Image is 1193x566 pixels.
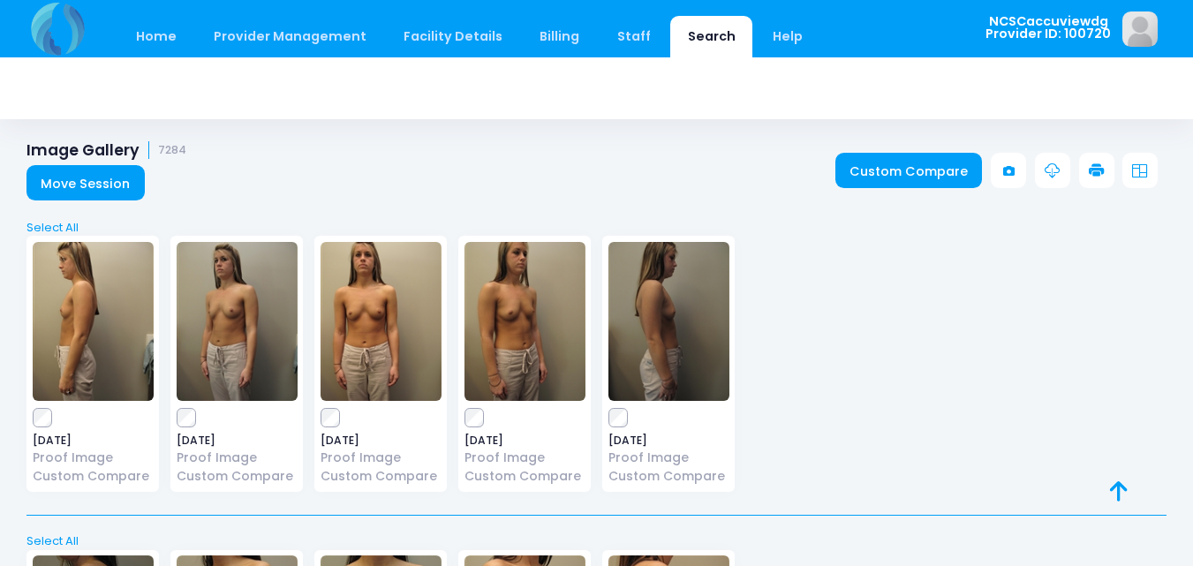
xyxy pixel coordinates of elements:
[177,449,298,467] a: Proof Image
[835,153,983,188] a: Custom Compare
[177,467,298,486] a: Custom Compare
[321,449,442,467] a: Proof Image
[177,435,298,446] span: [DATE]
[464,467,585,486] a: Custom Compare
[600,16,668,57] a: Staff
[464,449,585,467] a: Proof Image
[33,242,154,401] img: image
[1122,11,1158,47] img: image
[464,435,585,446] span: [DATE]
[464,242,585,401] img: image
[118,16,193,57] a: Home
[33,449,154,467] a: Proof Image
[21,219,1173,237] a: Select All
[321,467,442,486] a: Custom Compare
[608,242,729,401] img: image
[321,435,442,446] span: [DATE]
[33,435,154,446] span: [DATE]
[387,16,520,57] a: Facility Details
[608,435,729,446] span: [DATE]
[985,15,1111,41] span: NCSCaccuviewdg Provider ID: 100720
[608,467,729,486] a: Custom Compare
[756,16,820,57] a: Help
[26,141,186,160] h1: Image Gallery
[177,242,298,401] img: image
[523,16,597,57] a: Billing
[670,16,752,57] a: Search
[33,467,154,486] a: Custom Compare
[321,242,442,401] img: image
[26,165,145,200] a: Move Session
[196,16,383,57] a: Provider Management
[21,532,1173,550] a: Select All
[608,449,729,467] a: Proof Image
[158,144,186,157] small: 7284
